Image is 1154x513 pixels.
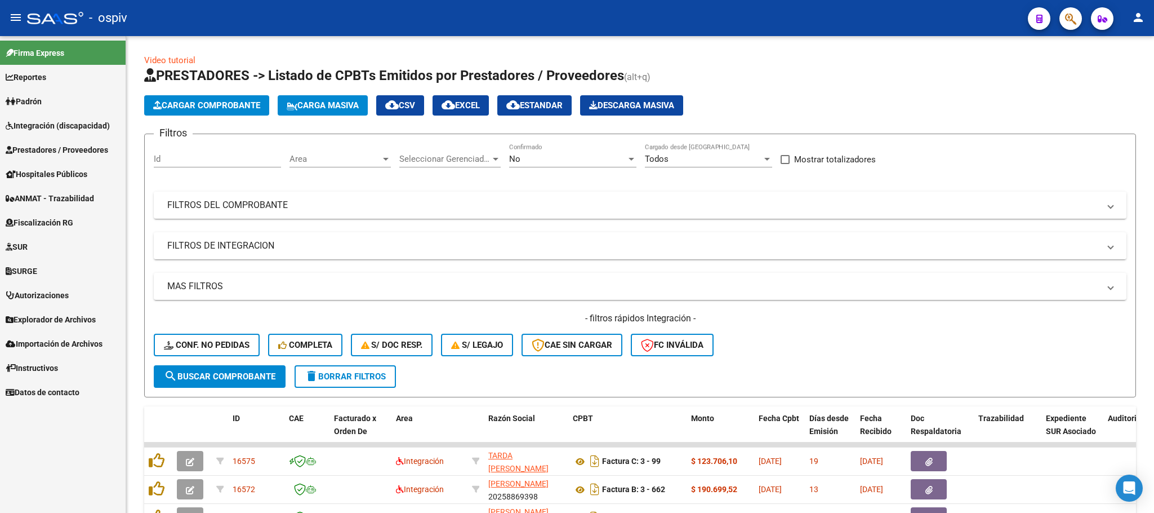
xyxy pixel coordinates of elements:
[1108,414,1141,423] span: Auditoria
[794,153,876,166] span: Mostrar totalizadores
[233,414,240,423] span: ID
[1116,475,1143,502] div: Open Intercom Messenger
[385,98,399,112] mat-icon: cloud_download
[580,95,683,116] button: Descarga Masiva
[589,100,674,110] span: Descarga Masiva
[289,414,304,423] span: CAE
[484,406,568,456] datatable-header-cell: Razón Social
[228,406,284,456] datatable-header-cell: ID
[1131,11,1145,24] mat-icon: person
[154,232,1126,259] mat-expansion-panel-header: FILTROS DE INTEGRACION
[278,95,368,116] button: Carga Masiva
[6,313,96,326] span: Explorador de Archivos
[506,98,520,112] mat-icon: cloud_download
[396,457,444,466] span: Integración
[6,47,64,59] span: Firma Express
[442,98,455,112] mat-icon: cloud_download
[809,485,818,494] span: 13
[759,414,799,423] span: Fecha Cpbt
[89,6,127,30] span: - ospiv
[399,154,491,164] span: Seleccionar Gerenciador
[6,241,28,253] span: SUR
[974,406,1041,456] datatable-header-cell: Trazabilidad
[978,414,1024,423] span: Trazabilidad
[6,362,58,374] span: Instructivos
[6,216,73,229] span: Fiscalización RG
[268,334,342,356] button: Completa
[488,477,564,501] div: 20258869398
[641,340,703,350] span: FC Inválida
[568,406,687,456] datatable-header-cell: CPBT
[6,386,79,399] span: Datos de contacto
[289,154,381,164] span: Area
[860,457,883,466] span: [DATE]
[144,95,269,116] button: Cargar Comprobante
[154,192,1126,219] mat-expansion-panel-header: FILTROS DEL COMPROBANTE
[906,406,974,456] datatable-header-cell: Doc Respaldatoria
[522,334,622,356] button: CAE SIN CARGAR
[1041,406,1103,456] datatable-header-cell: Expediente SUR Asociado
[860,414,892,436] span: Fecha Recibido
[856,406,906,456] datatable-header-cell: Fecha Recibido
[385,100,415,110] span: CSV
[691,485,737,494] strong: $ 190.699,52
[1046,414,1096,436] span: Expediente SUR Asociado
[153,100,260,110] span: Cargar Comprobante
[759,485,782,494] span: [DATE]
[167,280,1099,293] mat-panel-title: MAS FILTROS
[759,457,782,466] span: [DATE]
[6,338,103,350] span: Importación de Archivos
[691,457,737,466] strong: $ 123.706,10
[361,340,423,350] span: S/ Doc Resp.
[488,451,549,473] span: TARDA [PERSON_NAME]
[167,240,1099,252] mat-panel-title: FILTROS DE INTEGRACION
[532,340,612,350] span: CAE SIN CARGAR
[154,273,1126,300] mat-expansion-panel-header: MAS FILTROS
[602,457,661,466] strong: Factura C: 3 - 99
[451,340,503,350] span: S/ legajo
[167,199,1099,211] mat-panel-title: FILTROS DEL COMPROBANTE
[284,406,329,456] datatable-header-cell: CAE
[602,485,665,494] strong: Factura B: 3 - 662
[233,457,255,466] span: 16575
[587,452,602,470] i: Descargar documento
[233,485,255,494] span: 16572
[488,449,564,473] div: 27295928773
[278,340,332,350] span: Completa
[509,154,520,164] span: No
[809,457,818,466] span: 19
[154,312,1126,325] h4: - filtros rápidos Integración -
[334,414,376,436] span: Facturado x Orden De
[488,479,549,488] span: [PERSON_NAME]
[860,485,883,494] span: [DATE]
[645,154,669,164] span: Todos
[580,95,683,116] app-download-masive: Descarga masiva de comprobantes (adjuntos)
[6,144,108,156] span: Prestadores / Proveedores
[497,95,572,116] button: Estandar
[396,485,444,494] span: Integración
[305,369,318,383] mat-icon: delete
[154,334,260,356] button: Conf. no pedidas
[631,334,714,356] button: FC Inválida
[6,95,42,108] span: Padrón
[809,414,849,436] span: Días desde Emisión
[154,125,193,141] h3: Filtros
[287,100,359,110] span: Carga Masiva
[805,406,856,456] datatable-header-cell: Días desde Emisión
[6,120,110,132] span: Integración (discapacidad)
[488,414,535,423] span: Razón Social
[506,100,563,110] span: Estandar
[911,414,961,436] span: Doc Respaldatoria
[164,372,275,382] span: Buscar Comprobante
[441,334,513,356] button: S/ legajo
[9,11,23,24] mat-icon: menu
[396,414,413,423] span: Area
[164,340,249,350] span: Conf. no pedidas
[305,372,386,382] span: Borrar Filtros
[754,406,805,456] datatable-header-cell: Fecha Cpbt
[6,289,69,302] span: Autorizaciones
[144,55,195,65] a: Video tutorial
[329,406,391,456] datatable-header-cell: Facturado x Orden De
[691,414,714,423] span: Monto
[687,406,754,456] datatable-header-cell: Monto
